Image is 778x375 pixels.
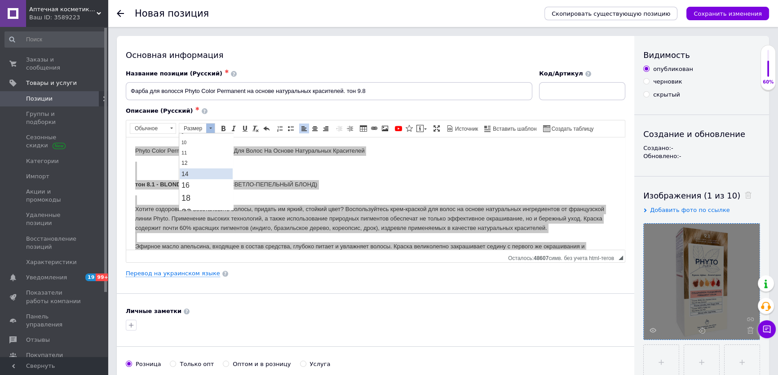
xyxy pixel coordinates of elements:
[544,7,677,20] button: Скопировать существующую позицию
[758,320,776,338] button: Чат с покупателем
[653,78,682,86] div: черновик
[2,17,8,22] span: 11
[26,157,59,165] span: Категории
[26,351,63,359] span: Покупатели
[686,7,769,20] button: Сохранить изменения
[136,360,161,368] div: Розница
[179,124,206,133] span: Размер
[126,70,222,77] span: Название позиции (Русский)
[130,124,167,133] span: Обычное
[508,253,619,261] div: Подсчет символов
[310,360,331,368] div: Услуга
[9,9,490,226] body: Визуальный текстовый редактор, 26EC8E94-C97B-48B8-B596-DCF1CF3C7FD8
[26,258,77,266] span: Характеристики
[26,56,83,72] span: Заказы и сообщения
[299,124,309,133] a: По левому краю
[126,137,625,250] iframe: Визуальный текстовый редактор, 26EC8E94-C97B-48B8-B596-DCF1CF3C7FD8
[26,313,83,329] span: Панель управления
[643,190,760,201] div: Изображения (1 из 10)
[29,13,108,22] div: Ваш ID: 3589223
[126,308,181,314] b: Личные заметки
[195,106,199,112] span: ✱
[26,274,67,282] span: Уведомления
[393,124,403,133] a: Добавить видео с YouTube
[126,270,220,277] a: Перевод на украинском языке
[643,128,760,140] div: Создание и обновление
[2,7,7,12] span: 10
[126,107,193,114] span: Описание (Русский)
[261,124,271,133] a: Отменить (Ctrl+Z)
[179,123,215,134] a: Размер
[2,37,9,44] span: 14
[2,74,12,84] span: 20
[26,188,83,204] span: Акции и промокоды
[26,336,50,344] span: Отзывы
[26,172,49,181] span: Импорт
[104,44,191,50] font: СВЕТЛО-ПЕПЕЛЬНЫЙ БЛОНД)
[0,58,53,71] a: 18
[454,125,478,133] span: Источник
[542,124,595,133] a: Создать таблицу
[286,124,296,133] a: Вставить / удалить маркированный список
[126,82,532,100] input: Например, H&M женское платье зеленое 38 размер вечернее макси с блестками
[491,125,536,133] span: Вставить шаблон
[218,124,228,133] a: Полужирный (Ctrl+B)
[653,65,693,73] div: опубликован
[26,110,83,126] span: Группы и подборки
[694,10,762,17] i: Сохранить изменения
[310,124,320,133] a: По центру
[233,360,291,368] div: Оптом и в розницу
[275,124,285,133] a: Вставить / удалить нумерованный список
[552,10,670,17] span: Скопировать существующую позицию
[404,124,414,133] a: Вставить иконку
[653,91,680,99] div: скрытый
[96,274,111,281] span: 99+
[0,25,53,35] a: 12
[225,69,229,75] span: ✱
[26,95,53,103] span: Позиции
[180,360,214,368] div: Только опт
[26,79,77,87] span: Товары и услуги
[240,124,250,133] a: Подчеркнутый (Ctrl+U)
[321,124,331,133] a: По правому краю
[26,235,83,251] span: Восстановление позиций
[26,211,83,227] span: Удаленные позиции
[85,274,96,281] span: 19
[0,72,53,86] a: 20
[534,255,548,261] span: 48607
[9,9,490,18] p: Phyto Color Permanent Крем-Краска Для Волос На Основе Натуральных Красителей
[2,26,8,33] span: 12
[0,46,53,58] a: 16
[0,14,53,24] a: 11
[445,124,479,133] a: Источник
[650,207,730,213] span: Добавить фото по ссылке
[380,124,390,133] a: Изображение
[358,124,368,133] a: Таблица
[0,35,53,46] a: 14
[26,133,83,150] span: Сезонные скидки
[761,79,775,85] div: 60%
[9,44,104,50] strong: тон 8.1 - BLOND CLAIR CENDRE (
[643,49,760,61] div: Видимость
[126,49,625,61] div: Основная информация
[643,144,760,152] div: Создано: -
[539,70,583,77] span: Код/Артикул
[130,123,176,134] a: Обычное
[2,60,11,69] span: 18
[432,124,442,133] a: Развернуть
[2,48,10,56] span: 16
[9,58,490,226] p: Хотите оздоровить и восстановить волосы, придать им яркий, стойкий цвет? Воспользуйтесь крем-крас...
[619,256,623,260] span: Перетащите для изменения размера
[643,152,760,160] div: Обновлено: -
[334,124,344,133] a: Уменьшить отступ
[229,124,239,133] a: Курсив (Ctrl+I)
[369,124,379,133] a: Вставить/Редактировать ссылку (Ctrl+L)
[345,124,355,133] a: Увеличить отступ
[483,124,538,133] a: Вставить шаблон
[26,289,83,305] span: Показатели работы компании
[760,45,776,90] div: 60% Качество заполнения
[117,10,124,17] div: Вернуться назад
[0,4,53,14] a: 10
[4,31,106,48] input: Поиск
[251,124,261,133] a: Убрать форматирование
